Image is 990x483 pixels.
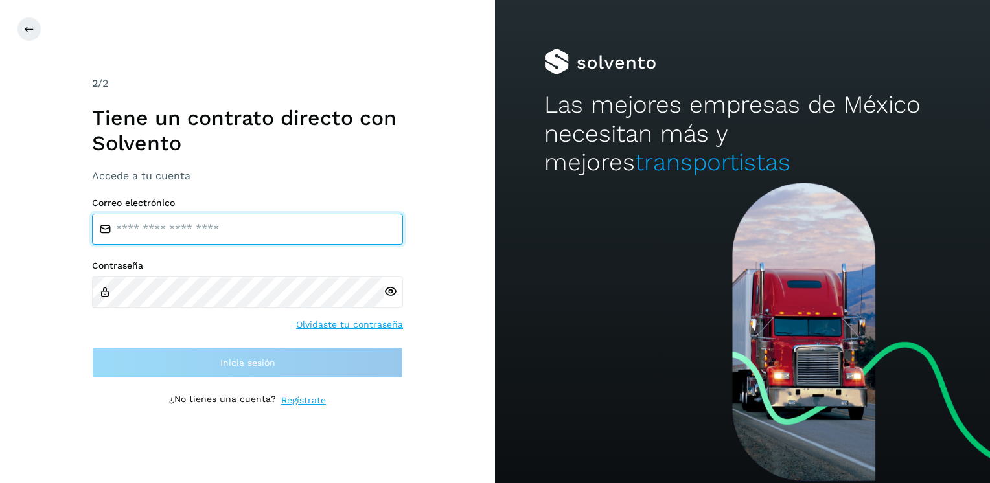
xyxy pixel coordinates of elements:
[296,318,403,331] a: Olvidaste tu contraseña
[92,197,403,208] label: Correo electrónico
[281,394,326,407] a: Regístrate
[92,260,403,271] label: Contraseña
[92,106,403,155] h1: Tiene un contrato directo con Solvento
[92,170,403,182] h3: Accede a tu cuenta
[92,77,98,89] span: 2
[92,347,403,378] button: Inicia sesión
[169,394,276,407] p: ¿No tienes una cuenta?
[92,76,403,91] div: /2
[635,148,790,176] span: transportistas
[544,91,940,177] h2: Las mejores empresas de México necesitan más y mejores
[220,358,275,367] span: Inicia sesión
